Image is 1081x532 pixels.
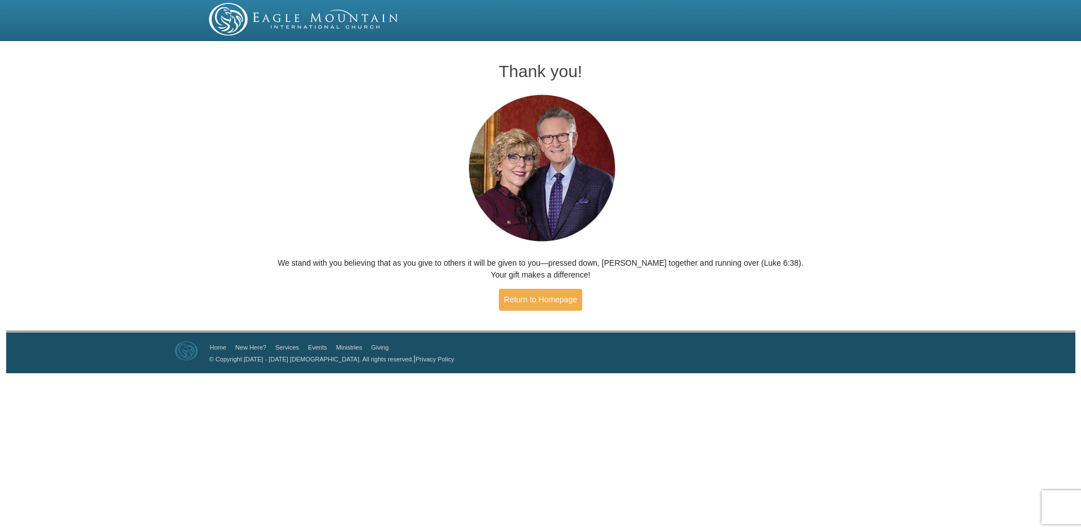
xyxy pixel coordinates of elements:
[235,344,266,351] a: New Here?
[308,344,327,351] a: Events
[175,341,198,360] img: Eagle Mountain International Church
[458,91,624,246] img: Pastors George and Terri Pearsons
[210,344,226,351] a: Home
[416,356,454,363] a: Privacy Policy
[206,353,454,365] p: |
[209,3,399,35] img: EMIC
[209,356,414,363] a: © Copyright [DATE] - [DATE] [DEMOGRAPHIC_DATA]. All rights reserved.
[275,344,299,351] a: Services
[276,62,805,81] h1: Thank you!
[499,289,582,311] a: Return to Homepage
[276,257,805,281] p: We stand with you believing that as you give to others it will be given to you—pressed down, [PER...
[336,344,362,351] a: Ministries
[371,344,388,351] a: Giving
